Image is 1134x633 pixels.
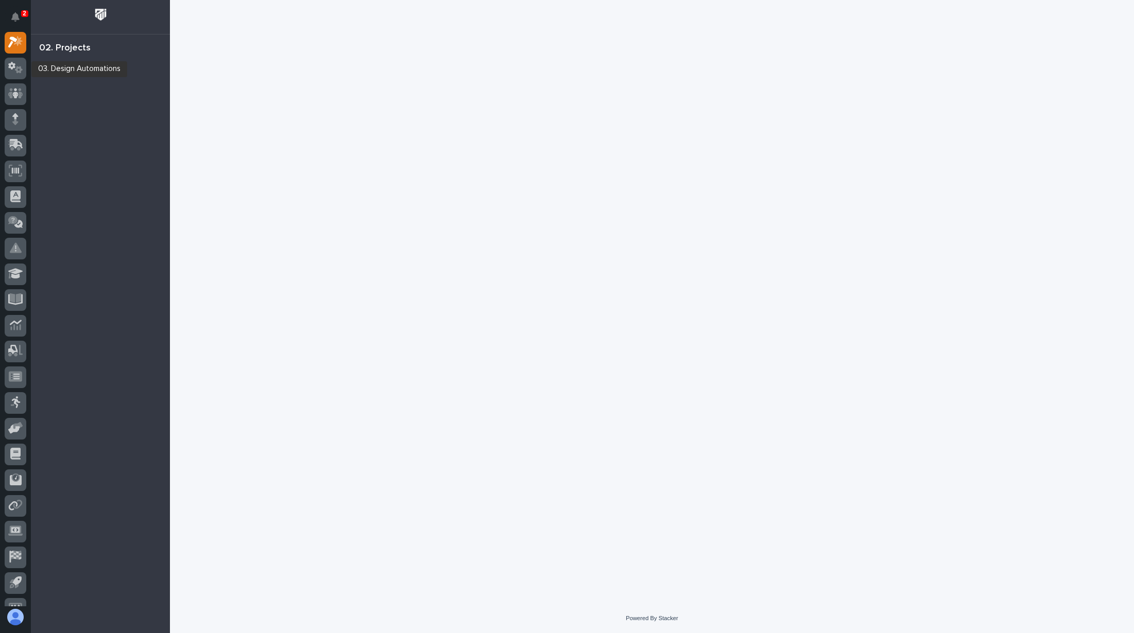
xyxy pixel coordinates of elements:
button: users-avatar [5,606,26,628]
div: Notifications2 [13,12,26,29]
p: 2 [23,10,26,17]
div: 02. Projects [39,43,91,54]
img: Workspace Logo [91,5,110,24]
a: Powered By Stacker [626,615,678,621]
button: Notifications [5,6,26,28]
